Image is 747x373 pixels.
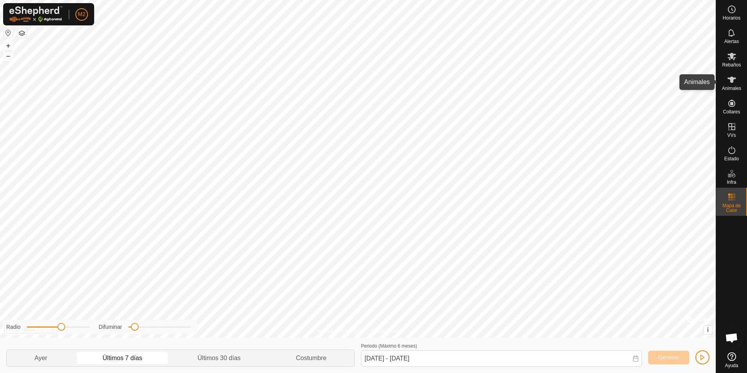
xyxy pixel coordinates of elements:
[727,133,736,138] span: VVs
[720,326,743,350] div: Chat abierto
[318,328,363,335] a: Política de Privacidad
[4,41,13,50] button: +
[17,29,27,38] button: Capas del Mapa
[724,39,739,44] span: Alertas
[724,156,739,161] span: Estado
[722,86,741,91] span: Animales
[718,203,745,213] span: Mapa de Calor
[723,109,740,114] span: Collares
[78,10,85,18] span: M2
[4,28,13,38] button: Restablecer Mapa
[722,63,741,67] span: Rebaños
[99,323,122,331] label: Difuminar
[704,326,712,334] button: i
[723,16,740,20] span: Horarios
[9,6,63,22] img: Logo Gallagher
[372,328,398,335] a: Contáctenos
[648,351,689,364] button: Generar
[361,343,417,349] label: Periodo (Máximo 6 meses)
[707,326,709,333] span: i
[658,354,679,360] span: Generar
[34,353,47,363] span: Ayer
[6,323,21,331] label: Radio
[198,353,241,363] span: Últimos 30 días
[725,363,738,368] span: Ayuda
[4,51,13,61] button: –
[103,353,142,363] span: Últimos 7 días
[296,353,326,363] span: Costumbre
[727,180,736,185] span: Infra
[716,349,747,371] a: Ayuda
